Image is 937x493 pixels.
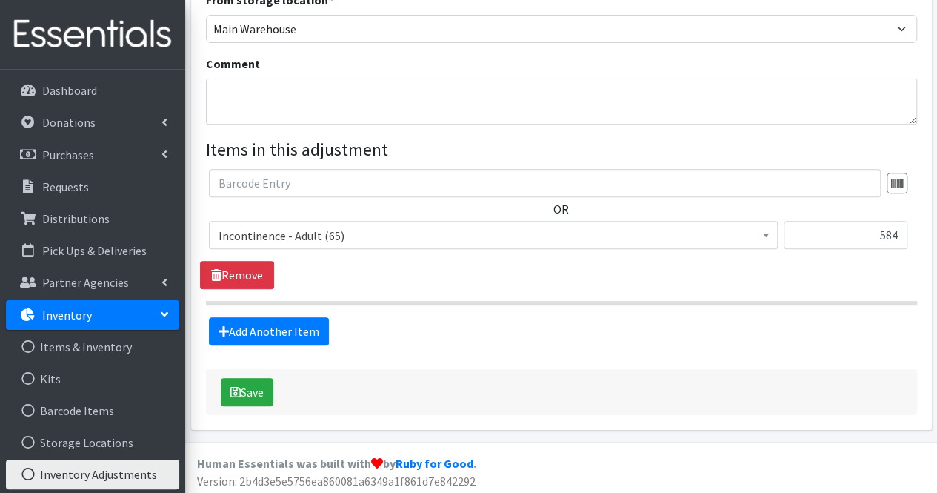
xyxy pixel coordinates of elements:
[6,107,179,137] a: Donations
[6,364,179,394] a: Kits
[6,396,179,426] a: Barcode Items
[209,317,329,345] a: Add Another Item
[784,221,907,249] input: Quantity
[6,10,179,59] img: HumanEssentials
[197,456,476,471] strong: Human Essentials was built with by .
[42,275,129,290] p: Partner Agencies
[6,300,179,330] a: Inventory
[197,474,476,489] span: Version: 2b4d3e5e5756ea860081a6349a1f861d7e842292
[221,378,273,406] button: Save
[6,268,179,297] a: Partner Agencies
[6,460,179,489] a: Inventory Adjustments
[553,200,569,218] label: OR
[42,115,96,130] p: Donations
[206,55,260,73] label: Comment
[396,456,473,471] a: Ruby for Good
[6,172,179,202] a: Requests
[6,332,179,362] a: Items & Inventory
[42,211,110,226] p: Distributions
[6,76,179,105] a: Dashboard
[219,225,768,246] span: Incontinence - Adult (65)
[42,148,94,162] p: Purchases
[42,83,97,98] p: Dashboard
[6,428,179,457] a: Storage Locations
[209,221,778,249] span: Incontinence - Adult (65)
[42,243,147,258] p: Pick Ups & Deliveries
[6,236,179,265] a: Pick Ups & Deliveries
[42,308,92,322] p: Inventory
[206,136,917,163] legend: Items in this adjustment
[6,204,179,234] a: Distributions
[200,261,274,289] a: Remove
[6,140,179,170] a: Purchases
[209,169,881,197] input: Barcode Entry
[42,179,89,194] p: Requests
